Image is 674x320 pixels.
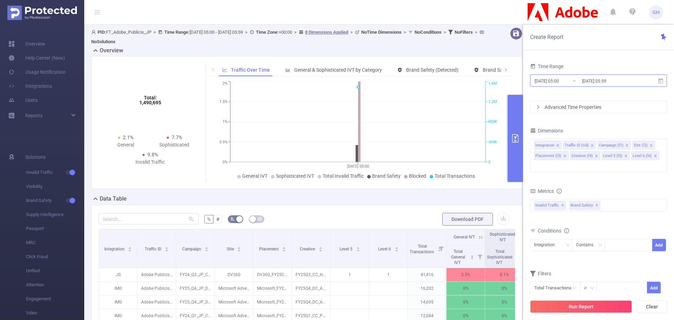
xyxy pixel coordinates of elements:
[563,141,596,150] li: Traffic ID (tid)
[223,160,227,164] tspan: 0%
[282,249,286,251] i: icon: caret-down
[599,141,623,150] div: Campaign (l1)
[292,295,330,309] p: FY25Q4_DC_AcrobatDC_AcrobatDC_jp_ja_CombineMan_NAT_1200x800_NA_Retargeting-ROI [5559666]
[91,39,115,44] b: No Solutions
[569,201,600,210] span: Brand Safety
[632,141,655,150] li: Site (l2)
[534,151,569,160] li: Placement (l3)
[563,154,567,158] i: icon: close
[216,216,219,222] span: #
[205,249,209,251] i: icon: caret-down
[26,292,84,306] span: Engagement
[91,30,486,44] span: FT_Adobe_Publicis_JP [DATE] 05:00 - [DATE] 05:59 +00:00
[590,286,594,291] i: icon: down
[237,249,241,251] i: icon: caret-down
[372,173,401,179] span: Brand Safety
[406,67,458,73] span: Brand Safety (Detected)
[292,282,330,295] p: FY25Q4_DC_AcrobatDC_AcrobatDC_jp_ja_Phase2UI-Edit_NAT_1200x628_NA_Retargeting-ROI [5559667]
[356,246,360,250] div: Sort
[581,76,638,86] input: End date
[447,268,485,281] p: 2.5%
[590,144,594,148] i: icon: close
[488,160,490,164] tspan: 0
[219,99,227,104] tspan: 1.5%
[451,249,465,265] span: Total General IVT
[595,201,598,210] span: ✕
[485,268,523,281] p: 8.1%
[215,282,253,295] p: Microsoft Advertising Network [3090]
[128,246,132,248] i: icon: caret-up
[631,151,659,160] li: Level 6 (l6)
[8,79,52,93] a: Integrations
[534,239,560,251] div: Integration
[323,173,364,179] span: Total Invalid Traffic
[144,95,157,100] tspan: Total:
[100,195,127,203] h2: Data Table
[488,140,497,144] tspan: 400K
[305,30,348,35] u: 8 Dimensions Applied
[408,282,446,295] p: 16,202
[402,30,408,35] span: >
[447,282,485,295] p: 0%
[347,164,369,169] tspan: [DATE] 05:00
[530,271,551,276] span: Filters
[231,67,270,73] span: Traffic Over Time
[292,268,330,281] p: FY25Q3_CC_Individual_PremierePro_jp_ja_Maxrelease_ST_728x90_PropertiesPanel_Broad.jpg [5429143]
[442,30,448,35] span: >
[300,247,316,252] span: Creative
[205,246,209,248] i: icon: caret-up
[624,154,628,158] i: icon: close
[98,30,106,35] b: PID:
[25,109,42,123] a: Reports
[165,249,169,251] i: icon: caret-down
[442,213,493,226] button: Download PDF
[211,67,215,72] i: icon: left
[26,222,84,236] span: Passport
[356,249,360,251] i: icon: caret-down
[318,246,323,250] div: Sort
[123,135,133,140] span: 2.1%
[26,165,84,179] span: Invalid Traffic
[485,295,523,309] p: 0%
[395,246,399,250] div: Sort
[602,151,630,160] li: Level 5 (l5)
[331,268,369,281] p: 1
[258,217,262,221] i: icon: table
[625,144,629,148] i: icon: close
[8,93,38,107] a: Users
[138,295,176,309] p: Adobe Publicis JP [27152]
[285,67,290,72] i: icon: bar-chart
[470,256,474,259] i: icon: caret-down
[26,194,84,208] span: Brand Safety
[204,246,209,250] div: Sort
[348,30,355,35] span: >
[534,201,566,210] span: Invalid Traffic
[165,246,169,248] i: icon: caret-up
[318,246,322,248] i: icon: caret-up
[253,295,292,309] p: Microsoft_FY25Acrobat_RTR_Retargeting_JP_CROSS_NAT_1200x800_CombineMan_ROI_AcrobatDC_Native [9856...
[26,250,84,264] span: Click Fraud
[276,173,314,179] span: Sophisticated IVT
[570,151,600,160] li: Creative (l4)
[253,268,292,281] p: DV360_FY25CC_PSP_Awareness_JP_DSK_ST_728x90_MaxRelease_PropPanel_PhotographyDC_Broad [9684918]
[215,295,253,309] p: Microsoft Advertising Network [3090]
[485,282,523,295] p: 0%
[128,246,132,250] div: Sort
[633,151,652,161] div: Level 6 (l6)
[475,245,485,268] i: Filter menu
[164,30,190,35] b: Time Range:
[504,67,508,72] i: icon: right
[566,243,570,248] i: icon: down
[415,30,442,35] b: No Conditions
[25,150,46,164] span: Solutions
[99,213,199,224] input: Search...
[490,232,515,242] span: Sophisticated IVT
[395,249,398,251] i: icon: caret-down
[151,30,158,35] span: >
[470,254,474,258] div: Sort
[597,141,631,150] li: Campaign (l1)
[436,229,446,268] i: Filter menu
[26,208,84,222] span: Supply Intelligence
[26,264,84,278] span: Unified
[176,282,214,295] p: FY25_Q4_JP_DocumentCloud_AcrobatsGotIt_Acquisition_Buy_NA_P36036_MSAN-DC-ROI [288185]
